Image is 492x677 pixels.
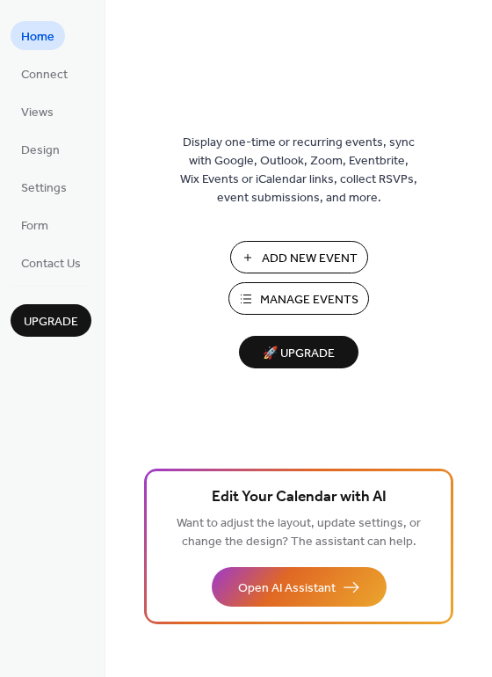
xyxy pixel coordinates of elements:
[11,135,70,164] a: Design
[212,485,387,510] span: Edit Your Calendar with AI
[21,217,48,236] span: Form
[21,66,68,84] span: Connect
[250,342,348,366] span: 🚀 Upgrade
[21,142,60,160] span: Design
[230,241,368,273] button: Add New Event
[238,579,336,598] span: Open AI Assistant
[21,104,54,122] span: Views
[21,179,67,198] span: Settings
[11,248,91,277] a: Contact Us
[260,291,358,309] span: Manage Events
[180,134,417,207] span: Display one-time or recurring events, sync with Google, Outlook, Zoom, Eventbrite, Wix Events or ...
[262,250,358,268] span: Add New Event
[21,255,81,273] span: Contact Us
[11,59,78,88] a: Connect
[239,336,358,368] button: 🚀 Upgrade
[228,282,369,315] button: Manage Events
[24,313,78,331] span: Upgrade
[11,21,65,50] a: Home
[11,97,64,126] a: Views
[11,210,59,239] a: Form
[11,172,77,201] a: Settings
[177,512,421,554] span: Want to adjust the layout, update settings, or change the design? The assistant can help.
[21,28,54,47] span: Home
[212,567,387,607] button: Open AI Assistant
[11,304,91,337] button: Upgrade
